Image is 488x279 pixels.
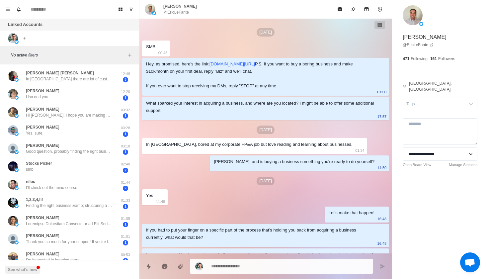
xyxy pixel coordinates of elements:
img: picture [152,11,156,15]
span: 1 [123,113,128,119]
img: picture [8,234,18,244]
p: 14:50 [377,164,387,171]
button: Send message [376,260,389,273]
p: smb [26,166,34,172]
img: picture [8,125,18,135]
div: If you had to put your finger on a specific part of the process that’s holding you back from acqu... [146,227,374,241]
p: 02:48 [117,161,134,167]
img: picture [8,89,18,99]
img: picture [195,262,203,270]
p: [PERSON_NAME] [26,233,59,239]
p: 471 [403,56,409,62]
img: picture [15,132,19,136]
p: 12:20 [117,89,134,95]
p: 01:00 [377,88,387,96]
img: picture [145,4,155,15]
img: picture [15,186,19,190]
p: 16:48 [377,240,387,247]
button: Board View [115,4,126,15]
span: 2 [123,168,128,173]
img: picture [8,252,18,262]
img: picture [15,223,19,227]
button: Add media [174,260,187,273]
p: 12:48 [117,71,134,77]
div: Locating potential businesses to acquire? Understanding exactly what makes a "good deal” and how ... [146,251,374,266]
p: Good question, probably finding the right business and making sure I’m comfortable with the debt ... [26,148,112,154]
span: 1 [123,240,128,245]
p: [DATE] [257,177,275,185]
div: Hey, as promised, here's the link: P.S. If you want to buy a boring business and make $10k/month ... [146,60,374,90]
p: [DATE] [257,126,275,134]
p: [PERSON_NAME] [403,33,447,41]
img: picture [15,259,19,263]
button: Menu [3,4,13,15]
button: Add reminder [373,3,386,16]
p: I’ll check out the mino course [26,185,77,191]
div: SMB [146,43,155,50]
p: [GEOGRAPHIC_DATA], [GEOGRAPHIC_DATA] [409,80,477,92]
p: 1,2,3,4,fif [26,197,43,203]
p: 01:01 [117,234,134,239]
p: [PERSON_NAME] [26,88,59,94]
p: Stocks Picker [26,160,52,166]
p: Finding the right business &amp; structuring a good deal with the current owner. [26,203,112,209]
div: Let's make that happen! [329,209,374,217]
img: picture [8,198,18,208]
img: picture [15,240,19,244]
button: Notifications [13,4,24,15]
a: Manage Statuses [449,162,477,168]
p: 16:48 [377,215,387,223]
p: 01:34 [355,147,365,154]
p: 03:28 [117,125,134,131]
p: [PERSON_NAME] [PERSON_NAME] [26,70,94,76]
span: 1 [123,95,128,101]
p: [PERSON_NAME] [26,251,59,257]
button: Pin [347,3,360,16]
p: niloc [26,179,35,185]
p: 01:05 [117,216,134,222]
span: 3 [123,77,128,82]
p: 01:33 [117,198,134,203]
button: Archive [360,3,373,16]
button: Quick replies [142,260,155,273]
span: 1 [123,204,128,209]
p: [PERSON_NAME] [26,106,59,112]
p: [PERSON_NAME] [163,3,197,9]
img: picture [15,204,19,208]
p: Usa and you [26,94,48,100]
a: Open Board View [403,162,431,168]
img: picture [15,96,19,100]
img: picture [8,161,18,171]
p: Loremipsu Dolorsitam Consectetur ad Elit Sedd'e Temp Incid, UTLA Et'do magnaal en admini VENI, q ... [26,221,112,227]
p: Following [411,56,428,62]
p: Thank you so much for your support! If you're looking for consistent daily cryptocurrency gains, ... [26,239,112,245]
img: picture [403,5,423,25]
p: @EricLeFante [163,9,189,15]
p: 00:43 [158,49,168,56]
button: See what's new [5,266,40,274]
img: picture [8,107,18,117]
p: 00:53 [117,252,134,258]
img: picture [8,143,18,153]
p: Yes, sure. [26,130,43,136]
img: picture [15,168,19,172]
span: 1 [123,149,128,155]
p: [PERSON_NAME] [26,142,59,148]
button: Add account [21,34,29,42]
img: picture [419,22,423,26]
img: picture [15,40,19,44]
div: In [GEOGRAPHIC_DATA], bored at my corporate FP&A job but love reading and learning about businesses. [146,141,353,148]
p: 03:18 [117,143,134,149]
button: Mark as read [333,3,347,16]
img: picture [8,180,18,190]
p: 161 [430,56,437,62]
a: @EricLeFante [403,42,434,48]
p: 11:48 [156,198,165,205]
p: [DATE] [257,28,275,37]
img: picture [8,71,18,81]
p: [PERSON_NAME] [26,215,59,221]
span: 2 [123,186,128,191]
img: picture [15,78,19,82]
div: Open chat [460,252,480,272]
div: [PERSON_NAME], and is buying a business something you're ready to do yourself? [214,158,374,165]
